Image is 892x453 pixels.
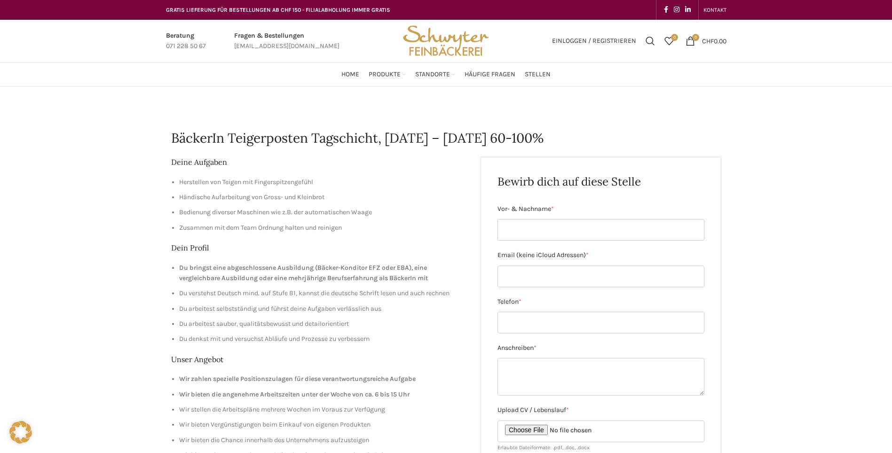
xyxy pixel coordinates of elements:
[671,34,678,41] span: 0
[681,32,731,50] a: 0 CHF0.00
[525,70,551,79] span: Stellen
[341,70,359,79] span: Home
[682,3,694,16] a: Linkedin social link
[703,0,726,19] a: KONTAKT
[179,207,467,218] li: Bedienung diverser Maschinen wie z.B. der automatischen Waage
[497,250,704,260] label: Email (keine iCloud Adressen)
[400,20,492,62] img: Bäckerei Schwyter
[179,223,467,233] li: Zusammen mit dem Team Ordnung halten und reinigen
[415,70,450,79] span: Standorte
[179,435,467,445] li: Wir bieten die Chance innerhalb des Unternehmens aufzusteigen
[465,65,515,84] a: Häufige Fragen
[702,37,714,45] span: CHF
[166,31,206,52] a: Infobox link
[171,243,467,253] h2: Dein Profil
[179,192,467,202] li: Händische Aufarbeitung von Gross- und Kleinbrot
[179,390,410,398] strong: Wir bieten die angenehme Arbeitszeiten unter der Woche von ca. 6 bis 15 Uhr
[671,3,682,16] a: Instagram social link
[341,65,359,84] a: Home
[547,32,641,50] a: Einloggen / Registrieren
[179,177,467,187] li: Herstellen von Teigen mit Fingerspitzengefühl
[699,0,731,19] div: Secondary navigation
[497,445,590,451] small: Erlaubte Dateiformate: .pdf, .doc, .docx
[369,70,401,79] span: Produkte
[166,7,390,13] span: GRATIS LIEFERUNG FÜR BESTELLUNGEN AB CHF 150 - FILIALABHOLUNG IMMER GRATIS
[703,7,726,13] span: KONTAKT
[465,70,515,79] span: Häufige Fragen
[641,32,660,50] a: Suchen
[497,405,704,415] label: Upload CV / Lebenslauf
[234,31,339,52] a: Infobox link
[179,304,467,314] li: Du arbeitest selbstständig und führst deine Aufgaben verlässlich aus
[660,32,679,50] div: Meine Wunschliste
[369,65,406,84] a: Produkte
[179,319,467,329] li: Du arbeitest sauber, qualitätsbewusst und detailorientiert
[400,36,492,44] a: Site logo
[702,37,726,45] bdi: 0.00
[552,38,636,44] span: Einloggen / Registrieren
[179,420,467,430] li: Wir bieten Vergünstigungen beim Einkauf von eigenen Produkten
[525,65,551,84] a: Stellen
[171,157,467,167] h2: Deine Aufgaben
[497,174,704,190] h2: Bewirb dich auf diese Stelle
[179,375,416,383] strong: Wir zahlen spezielle Positionszulagen für diese verantwortungsreiche Aufgabe
[171,129,721,147] h1: BäckerIn Teigerposten Tagschicht, [DATE] – [DATE] 60-100%
[497,204,704,214] label: Vor- & Nachname
[415,65,455,84] a: Standorte
[179,404,467,415] li: Wir stellen die Arbeitspläne mehrere Wochen im Voraus zur Verfügung
[660,32,679,50] a: 0
[179,334,467,344] li: Du denkst mit und versuchst Abläufe und Prozesse zu verbessern
[661,3,671,16] a: Facebook social link
[161,65,731,84] div: Main navigation
[692,34,699,41] span: 0
[179,288,467,299] li: Du verstehst Deutsch mind. auf Stufe B1, kannst die deutsche Schrift lesen und auch rechnen
[171,354,467,364] h2: Unser Angebot
[497,297,704,307] label: Telefon
[179,264,428,282] strong: Du bringst eine abgeschlossene Ausbildung (Bäcker-Konditor EFZ oder EBA), eine vergleichbare Ausb...
[497,343,704,353] label: Anschreiben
